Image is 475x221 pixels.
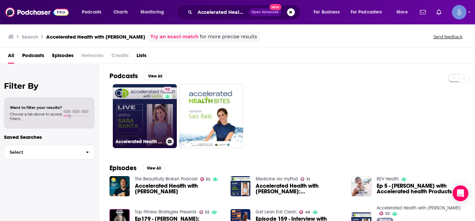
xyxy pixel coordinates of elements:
[77,7,110,17] button: open menu
[113,84,177,148] a: 52Accelerated Health with [PERSON_NAME]
[379,211,390,215] a: 52
[137,50,146,64] a: Lists
[351,8,382,17] span: For Podcasters
[81,50,104,64] span: Networks
[434,7,444,18] a: Show notifications dropdown
[4,81,95,91] h2: Filter By
[111,50,129,64] span: Credits
[110,164,166,172] a: EpisodesView All
[256,209,297,215] a: Get Lean Eat Clean
[135,209,197,215] a: Top Fitness Strategies Presents
[301,177,310,181] a: 31
[206,178,210,181] span: 52
[309,7,348,17] button: open menu
[183,5,307,20] div: Search podcasts, credits, & more...
[305,211,310,214] span: 49
[269,4,281,10] span: New
[5,6,69,18] img: Podchaser - Follow, Share and Rate Podcasts
[135,176,198,182] a: The Beautifully Broken Podcast
[110,72,138,80] h2: Podcasts
[346,7,392,17] button: open menu
[143,72,167,80] button: View All
[248,8,282,16] button: Open AdvancedNew
[135,183,223,194] a: Accelerated Health with Sara Banta
[251,11,279,14] span: Open Advanced
[299,210,310,214] a: 49
[150,33,199,41] a: Try an exact match
[256,176,298,182] a: Medicine via myPod
[306,178,310,181] span: 31
[115,139,163,144] h3: Accelerated Health with [PERSON_NAME]
[10,105,62,110] span: Want to filter your results?
[452,5,466,19] button: Show profile menu
[135,183,223,194] span: Accelerated Health with [PERSON_NAME]
[351,176,371,196] img: Ep 5 - Sara Banta with Accelerated health Products
[377,183,464,194] a: Ep 5 - Sara Banta with Accelerated health Products
[4,145,95,160] button: Select
[136,7,173,17] button: open menu
[4,150,80,154] span: Select
[165,86,170,93] span: 52
[431,34,464,40] button: Send feedback
[385,212,390,215] span: 52
[22,34,38,40] h3: Search
[22,50,44,64] a: Podcasts
[109,7,132,17] a: Charts
[453,185,468,201] div: Open Intercom Messenger
[205,211,209,214] span: 32
[82,8,101,17] span: Podcasts
[452,5,466,19] img: User Profile
[396,8,408,17] span: More
[113,8,128,17] span: Charts
[163,87,173,92] a: 52
[110,176,130,196] img: Accelerated Health with Sara Banta
[200,177,210,181] a: 52
[4,134,95,140] p: Saved Searches
[52,50,74,64] a: Episodes
[8,50,14,64] a: All
[452,5,466,19] span: Logged in as Spiral5-G1
[392,7,416,17] button: open menu
[195,7,248,17] input: Search podcasts, credits, & more...
[110,72,167,80] a: PodcastsView All
[199,210,209,214] a: 32
[377,176,399,182] a: REV Health
[377,205,461,211] a: Accelerated Health with Sara Banta
[110,164,137,172] h2: Episodes
[46,34,145,40] h3: Accelerated Health with [PERSON_NAME]
[256,183,343,194] span: Accelerated Health with [PERSON_NAME]: [PERSON_NAME] : Understanding Hormones and Weight Loss Aft...
[377,183,464,194] span: Ep 5 - [PERSON_NAME] with Accelerated health Products
[417,7,428,18] a: Show notifications dropdown
[231,176,251,196] img: Accelerated Health with Sara Banta: Dr Felice Gersh : Understanding Hormones and Weight Loss Afte...
[141,8,164,17] span: Monitoring
[314,8,340,17] span: For Business
[256,183,343,194] a: Accelerated Health with Sara Banta: Dr Felice Gersh : Understanding Hormones and Weight Loss Afte...
[10,112,62,121] span: Choose a tab above to access filters.
[142,164,166,172] button: View All
[200,33,257,41] span: for more precise results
